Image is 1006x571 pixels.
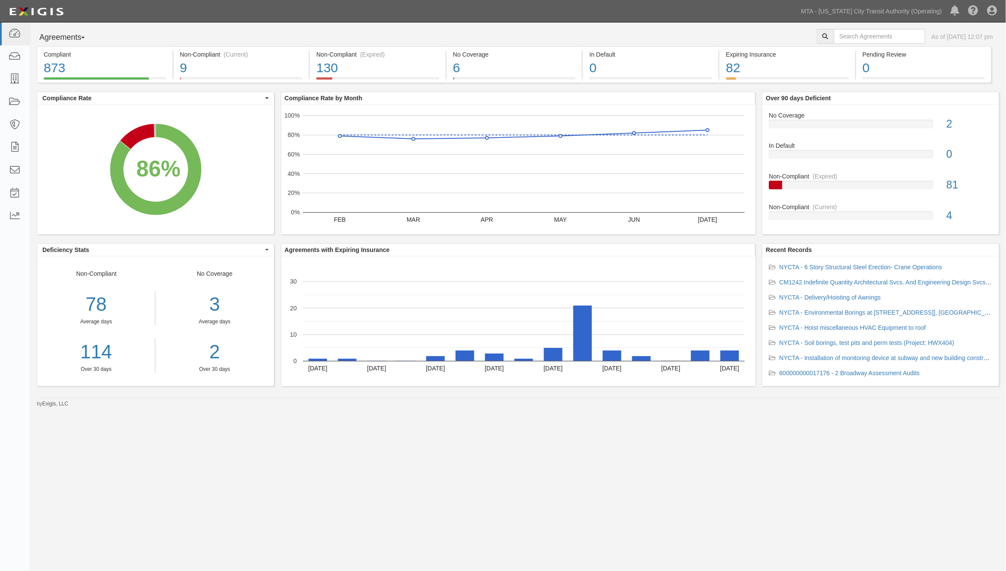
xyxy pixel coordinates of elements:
[162,366,267,373] div: Over 30 days
[813,172,838,181] div: (Expired)
[290,331,297,338] text: 10
[932,32,993,41] div: As of [DATE] 12:07 pm
[766,246,812,253] b: Recent Records
[291,209,300,216] text: 0%
[37,92,274,104] button: Compliance Rate
[37,105,274,234] svg: A chart.
[940,147,999,162] div: 0
[720,77,855,84] a: Expiring Insurance82
[720,365,739,372] text: [DATE]
[453,50,576,59] div: No Coverage
[968,6,979,16] i: Help Center - Complianz
[769,172,993,203] a: Non-Compliant(Expired)81
[769,203,993,227] a: Non-Compliant(Current)4
[285,95,363,102] b: Compliance Rate by Month
[583,77,719,84] a: In Default0
[42,246,263,254] span: Deficiency Stats
[42,401,68,407] a: Exigis, LLC
[779,339,954,346] a: NYCTA - Soil borings, test pits and perm tests (Project: HWX404)
[779,354,1001,361] a: NYCTA - Installation of monitoring device at subway and new building construction/
[293,357,297,364] text: 0
[310,77,446,84] a: Non-Compliant(Expired)130
[769,141,993,172] a: In Default0
[288,170,300,177] text: 40%
[726,50,849,59] div: Expiring Insurance
[426,365,445,372] text: [DATE]
[481,216,493,223] text: APR
[174,77,309,84] a: Non-Compliant(Current)9
[288,151,300,158] text: 60%
[589,59,712,77] div: 0
[288,189,300,196] text: 20%
[37,366,155,373] div: Over 30 days
[863,59,985,77] div: 0
[762,172,999,181] div: Non-Compliant
[37,269,155,373] div: Non-Compliant
[281,105,755,234] svg: A chart.
[316,50,439,59] div: Non-Compliant (Expired)
[940,177,999,193] div: 81
[589,50,712,59] div: In Default
[628,216,640,223] text: JUN
[769,111,993,142] a: No Coverage2
[37,400,68,408] small: by
[37,77,173,84] a: Compliant873
[360,50,385,59] div: (Expired)
[37,291,155,318] div: 78
[453,59,576,77] div: 6
[447,77,582,84] a: No Coverage6
[367,365,386,372] text: [DATE]
[290,304,297,311] text: 20
[6,4,66,19] img: Logo
[288,131,300,138] text: 80%
[554,216,567,223] text: MAY
[940,208,999,223] div: 4
[779,324,926,331] a: NYCTA - Hoist miscellaneous HVAC Equipment to roof
[661,365,680,372] text: [DATE]
[797,3,946,20] a: MTA - [US_STATE] City Transit Authority (Operating)
[155,269,273,373] div: No Coverage
[766,95,831,102] b: Over 90 days Deficient
[37,29,102,46] button: Agreements
[180,59,303,77] div: 9
[37,318,155,325] div: Average days
[162,318,267,325] div: Average days
[37,338,155,366] a: 114
[813,203,837,211] div: (Current)
[602,365,621,372] text: [DATE]
[407,216,420,223] text: MAR
[290,278,297,285] text: 30
[779,370,920,376] a: 600000000017176 - 2 Broadway Assessment Audits
[37,244,274,256] button: Deficiency Stats
[136,153,180,185] div: 86%
[224,50,248,59] div: (Current)
[726,59,849,77] div: 82
[281,256,755,386] svg: A chart.
[485,365,504,372] text: [DATE]
[44,50,166,59] div: Compliant
[698,216,717,223] text: [DATE]
[762,111,999,120] div: No Coverage
[779,294,881,301] a: NYCTA - Delivery/Hoisting of Awnings
[162,338,267,366] a: 2
[762,203,999,211] div: Non-Compliant
[762,141,999,150] div: In Default
[779,309,1002,316] a: NYCTA - Environmental Borings at [STREET_ADDRESS]], [GEOGRAPHIC_DATA]
[162,291,267,318] div: 3
[856,77,992,84] a: Pending Review0
[940,116,999,132] div: 2
[543,365,562,372] text: [DATE]
[834,29,925,44] input: Search Agreements
[316,59,439,77] div: 130
[42,94,263,102] span: Compliance Rate
[44,59,166,77] div: 873
[284,112,300,119] text: 100%
[285,246,390,253] b: Agreements with Expiring Insurance
[863,50,985,59] div: Pending Review
[779,264,942,271] a: NYCTA - 6 Story Structural Steel Erection- Crane Operations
